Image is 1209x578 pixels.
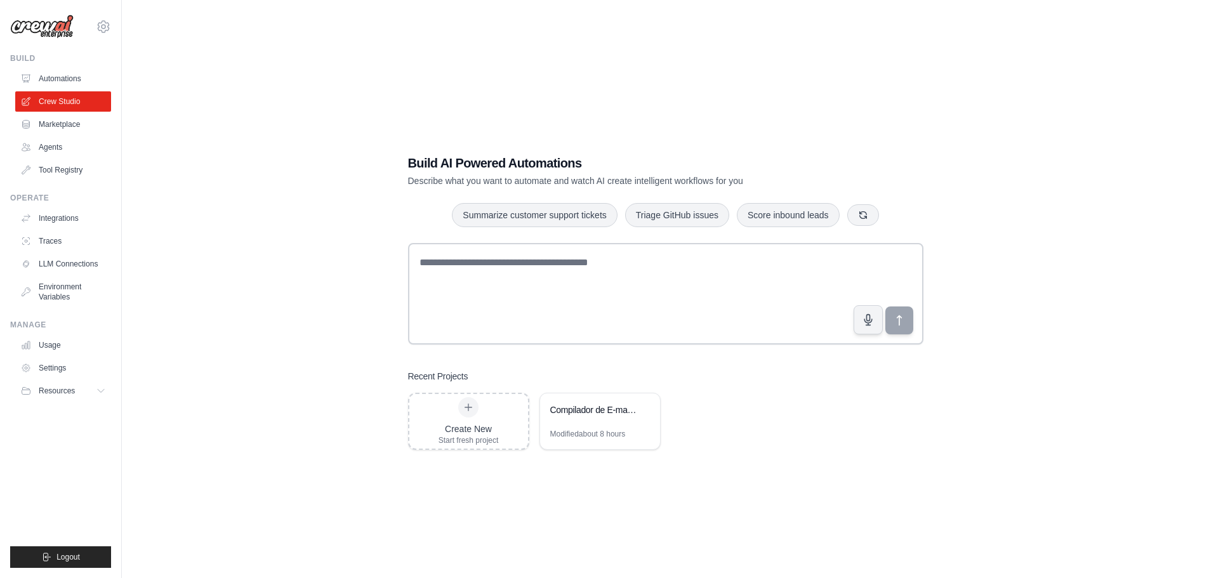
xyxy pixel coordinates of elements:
div: Manage [10,320,111,330]
a: Traces [15,231,111,251]
a: Tool Registry [15,160,111,180]
a: Settings [15,358,111,378]
a: Agents [15,137,111,157]
p: Describe what you want to automate and watch AI create intelligent workflows for you [408,174,835,187]
button: Summarize customer support tickets [452,203,617,227]
img: Logo [10,15,74,39]
div: Compilador de E-mails Juridicos Outlook [550,404,637,416]
div: Modified about 8 hours [550,429,626,439]
div: Operate [10,193,111,203]
h3: Recent Projects [408,370,468,383]
a: Marketplace [15,114,111,135]
h1: Build AI Powered Automations [408,154,835,172]
button: Get new suggestions [847,204,879,226]
a: Crew Studio [15,91,111,112]
a: Automations [15,69,111,89]
button: Logout [10,546,111,568]
a: Environment Variables [15,277,111,307]
a: Usage [15,335,111,355]
button: Score inbound leads [737,203,840,227]
div: Build [10,53,111,63]
span: Logout [56,552,80,562]
button: Triage GitHub issues [625,203,729,227]
a: LLM Connections [15,254,111,274]
span: Resources [39,386,75,396]
button: Click to speak your automation idea [854,305,883,334]
div: Create New [439,423,499,435]
button: Resources [15,381,111,401]
div: Start fresh project [439,435,499,445]
a: Integrations [15,208,111,228]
